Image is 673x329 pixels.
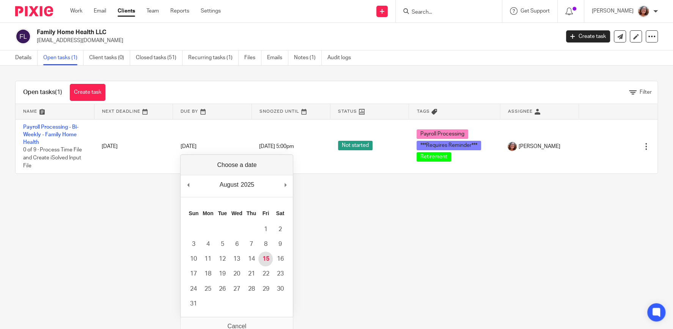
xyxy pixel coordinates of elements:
button: 27 [230,282,244,296]
button: 2 [273,222,287,237]
button: 31 [186,296,201,311]
button: 4 [201,237,215,252]
a: Recurring tasks (1) [188,50,239,65]
button: 8 [258,237,273,252]
button: 3 [186,237,201,252]
a: Clients [118,7,135,15]
a: Closed tasks (51) [136,50,182,65]
a: Notes (1) [294,50,322,65]
span: Retirement [417,152,451,162]
button: 13 [230,252,244,266]
a: Create task [70,84,105,101]
a: Team [146,7,159,15]
a: Audit logs [327,50,357,65]
button: 11 [201,252,215,266]
a: Client tasks (0) [89,50,130,65]
abbr: Wednesday [231,210,242,216]
button: 28 [244,282,258,296]
abbr: Sunday [189,210,198,216]
span: Status [338,109,357,113]
button: 22 [258,266,273,281]
button: 7 [244,237,258,252]
a: Details [15,50,38,65]
button: 6 [230,237,244,252]
abbr: Friday [263,210,269,216]
abbr: Tuesday [218,210,227,216]
div: August [219,179,240,190]
button: 10 [186,252,201,266]
button: 30 [273,282,287,296]
span: (1) [55,89,62,95]
a: Email [94,7,106,15]
button: 5 [215,237,230,252]
a: Open tasks (1) [43,50,83,65]
span: [DATE] 5:00pm [259,144,294,149]
span: Snoozed Until [259,109,299,113]
button: 18 [201,266,215,281]
button: 14 [244,252,258,266]
button: 24 [186,282,201,296]
abbr: Thursday [247,210,256,216]
button: 9 [273,237,287,252]
h1: Open tasks [23,88,62,96]
span: [DATE] [181,144,197,149]
a: Create task [566,30,610,43]
button: 20 [230,266,244,281]
span: Get Support [520,8,550,14]
img: Pixie [15,6,53,16]
td: [DATE] [94,119,173,173]
a: Payroll Processing - Bi-Weekly - Family Home Health [23,124,79,145]
a: Files [244,50,261,65]
button: 29 [258,282,273,296]
button: 23 [273,266,287,281]
span: Tags [417,109,429,113]
button: 25 [201,282,215,296]
img: LB%20Reg%20Headshot%208-2-23.jpg [508,142,517,151]
a: Emails [267,50,288,65]
button: 19 [215,266,230,281]
abbr: Saturday [276,210,285,216]
span: [PERSON_NAME] [519,143,560,150]
div: 2025 [239,179,255,190]
button: 12 [215,252,230,266]
h2: Family Home Health LLC [37,28,451,36]
button: 26 [215,282,230,296]
abbr: Monday [203,210,213,216]
a: Reports [170,7,189,15]
button: 21 [244,266,258,281]
input: Search [411,9,479,16]
button: Next Month [281,179,289,190]
button: 1 [258,222,273,237]
span: Payroll Processing [417,129,468,139]
img: svg%3E [15,28,31,44]
button: 17 [186,266,201,281]
button: 16 [273,252,287,266]
img: LB%20Reg%20Headshot%208-2-23.jpg [637,5,649,17]
span: Not started [338,141,373,150]
p: [EMAIL_ADDRESS][DOMAIN_NAME] [37,37,555,44]
span: 0 of 9 · Process Time File and Create iSolved Input File [23,148,82,168]
a: Settings [201,7,221,15]
a: Work [70,7,82,15]
button: 15 [258,252,273,266]
p: [PERSON_NAME] [592,7,634,15]
span: Filter [640,90,652,95]
button: Previous Month [184,179,192,190]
